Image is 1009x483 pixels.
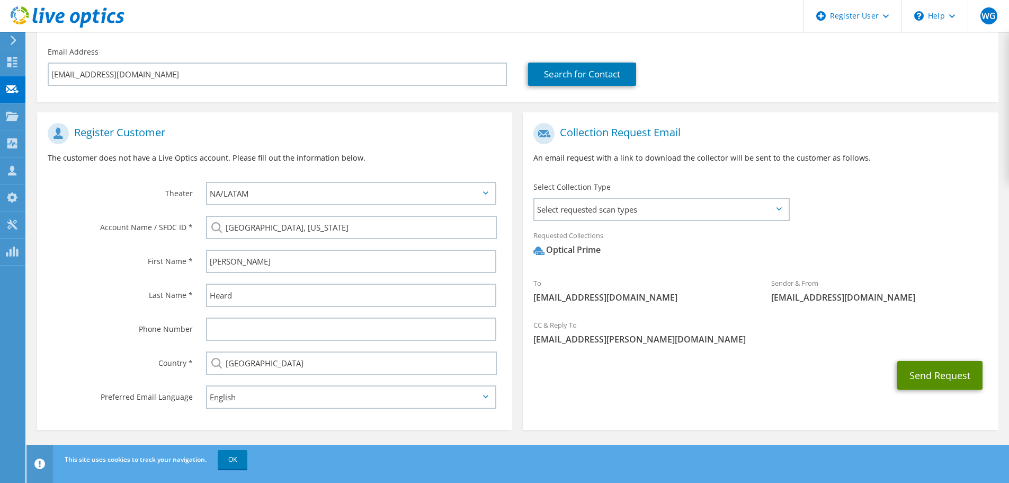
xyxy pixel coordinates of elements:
span: This site uses cookies to track your navigation. [65,455,207,464]
span: [EMAIL_ADDRESS][DOMAIN_NAME] [533,292,750,303]
label: Country * [48,352,193,368]
label: Account Name / SFDC ID * [48,216,193,233]
p: The customer does not have a Live Optics account. Please fill out the information below. [48,152,502,164]
div: Sender & From [761,272,998,309]
span: [EMAIL_ADDRESS][DOMAIN_NAME] [771,292,988,303]
p: An email request with a link to download the collector will be sent to the customer as follows. [533,152,987,164]
div: CC & Reply To [523,314,998,350]
a: Search for Contact [528,63,636,86]
label: Theater [48,182,193,199]
span: [EMAIL_ADDRESS][PERSON_NAME][DOMAIN_NAME] [533,333,987,345]
label: Select Collection Type [533,182,611,192]
label: First Name * [48,250,193,267]
div: Optical Prime [533,244,601,256]
label: Phone Number [48,318,193,335]
svg: \n [914,11,924,21]
h1: Register Customer [48,123,496,144]
div: Requested Collections [523,224,998,267]
label: Preferred Email Language [48,385,193,402]
span: WG [980,7,997,24]
a: OK [218,450,247,469]
label: Email Address [48,47,99,57]
span: Select requested scan types [534,199,788,220]
button: Send Request [897,361,983,390]
label: Last Name * [48,284,193,301]
h1: Collection Request Email [533,123,982,144]
div: To [523,272,761,309]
